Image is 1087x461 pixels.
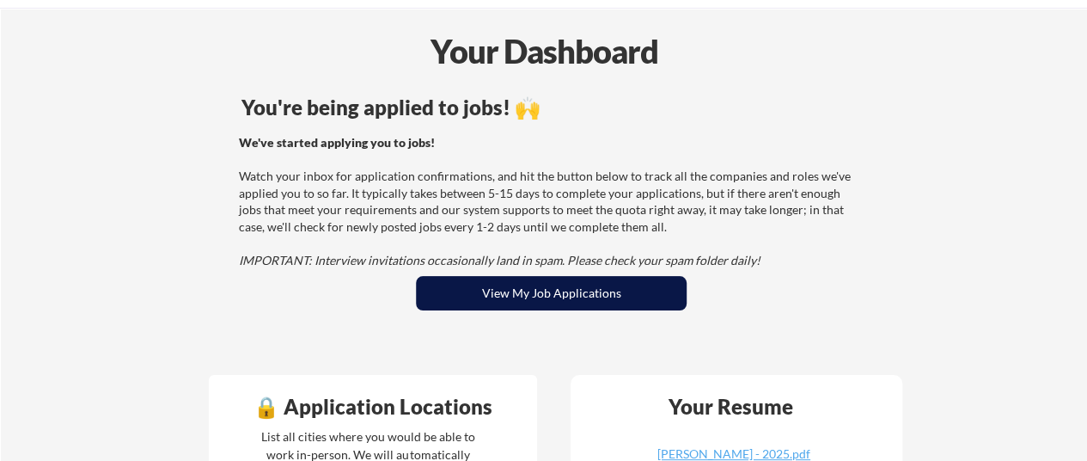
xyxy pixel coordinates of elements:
[632,448,836,460] div: [PERSON_NAME] - 2025.pdf
[239,134,858,269] div: Watch your inbox for application confirmations, and hit the button below to track all the compani...
[241,97,861,118] div: You're being applied to jobs! 🙌
[239,253,760,267] em: IMPORTANT: Interview invitations occasionally land in spam. Please check your spam folder daily!
[239,135,435,150] strong: We've started applying you to jobs!
[213,396,533,417] div: 🔒 Application Locations
[645,396,815,417] div: Your Resume
[416,276,687,310] button: View My Job Applications
[2,27,1087,76] div: Your Dashboard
